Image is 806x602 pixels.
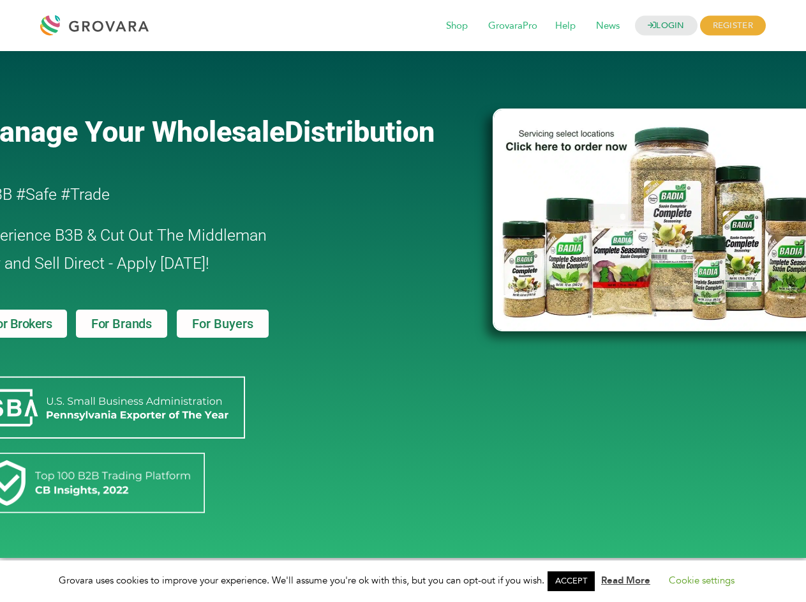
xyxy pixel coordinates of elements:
[601,574,650,587] a: Read More
[192,317,253,330] span: For Buyers
[76,310,167,338] a: For Brands
[437,19,477,33] a: Shop
[635,16,698,36] a: LOGIN
[548,571,595,591] a: ACCEPT
[437,14,477,38] span: Shop
[59,574,747,587] span: Grovara uses cookies to improve your experience. We'll assume you're ok with this, but you can op...
[587,19,629,33] a: News
[546,14,585,38] span: Help
[587,14,629,38] span: News
[669,574,735,587] a: Cookie settings
[91,317,152,330] span: For Brands
[285,115,435,149] span: Distribution
[546,19,585,33] a: Help
[177,310,269,338] a: For Buyers
[479,19,546,33] a: GrovaraPro
[700,16,766,36] span: REGISTER
[479,14,546,38] span: GrovaraPro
